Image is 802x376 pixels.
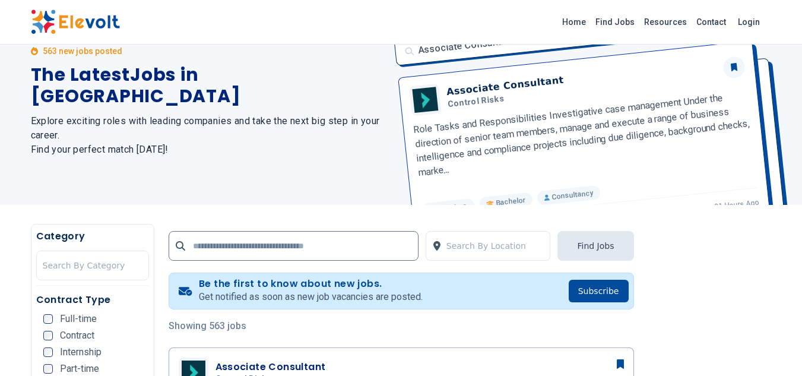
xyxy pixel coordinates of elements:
a: Find Jobs [591,12,639,31]
span: Internship [60,347,102,357]
button: Subscribe [569,280,629,302]
h5: Category [36,229,149,244]
input: Contract [43,331,53,340]
button: Find Jobs [557,231,633,261]
a: Resources [639,12,692,31]
h3: Associate Consultant [215,360,326,374]
span: Contract [60,331,94,340]
p: 563 new jobs posted [43,45,122,57]
p: Get notified as soon as new job vacancies are posted. [199,290,423,304]
a: Login [731,10,767,34]
input: Internship [43,347,53,357]
span: Part-time [60,364,99,374]
a: Contact [692,12,731,31]
a: Home [557,12,591,31]
h1: The Latest Jobs in [GEOGRAPHIC_DATA] [31,64,387,107]
input: Full-time [43,314,53,324]
iframe: Chat Widget [743,319,802,376]
p: Showing 563 jobs [169,319,634,333]
h4: Be the first to know about new jobs. [199,278,423,290]
img: Elevolt [31,10,120,34]
input: Part-time [43,364,53,374]
h2: Explore exciting roles with leading companies and take the next big step in your career. Find you... [31,114,387,157]
h5: Contract Type [36,293,149,307]
span: Full-time [60,314,97,324]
